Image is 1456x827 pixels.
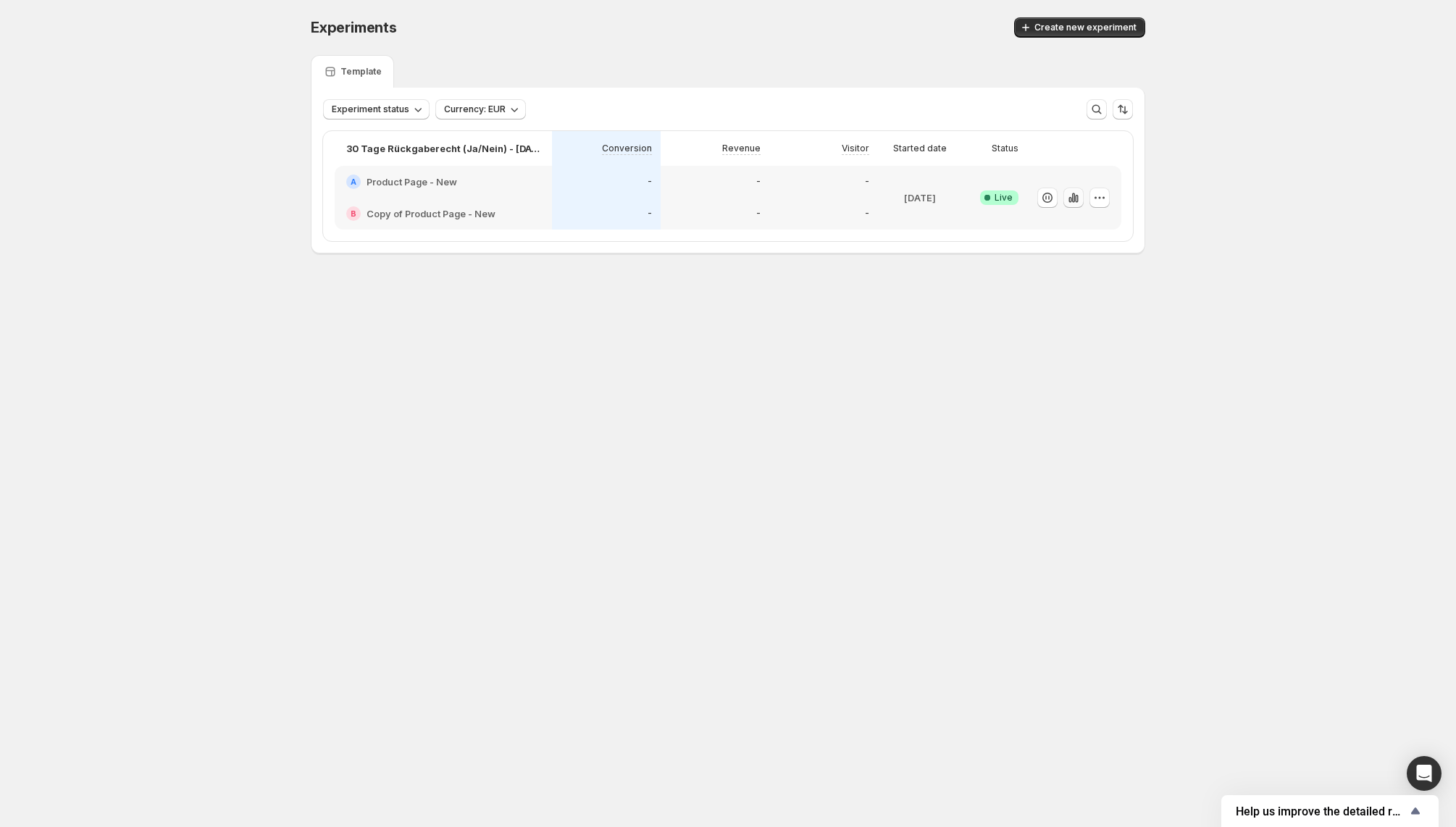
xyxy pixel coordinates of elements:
[722,143,761,154] p: Revenue
[323,99,430,119] button: Experiment status
[1236,802,1424,820] button: Show survey - Help us improve the detailed report for A/B campaigns
[995,192,1013,203] span: Live
[1236,805,1407,818] span: Help us improve the detailed report for A/B campaigns
[340,66,382,77] p: Template
[1113,99,1133,119] button: Sort the results
[435,99,526,119] button: Currency: EUR
[602,143,652,154] p: Conversion
[346,141,540,156] p: 30 Tage Rückgaberecht (Ja/Nein) - [DATE] 14:03:44
[332,104,409,115] span: Experiment status
[756,176,761,188] p: -
[367,175,457,189] h2: Product Page - New
[756,208,761,219] p: -
[648,176,652,188] p: -
[865,176,869,188] p: -
[893,143,947,154] p: Started date
[311,19,397,36] span: Experiments
[992,143,1018,154] p: Status
[842,143,869,154] p: Visitor
[904,190,936,205] p: [DATE]
[367,206,495,221] h2: Copy of Product Page - New
[351,209,356,218] h2: B
[351,177,356,186] h2: A
[648,208,652,219] p: -
[444,104,506,115] span: Currency: EUR
[1014,17,1145,38] button: Create new experiment
[1034,22,1137,33] span: Create new experiment
[865,208,869,219] p: -
[1407,756,1442,791] div: Open Intercom Messenger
